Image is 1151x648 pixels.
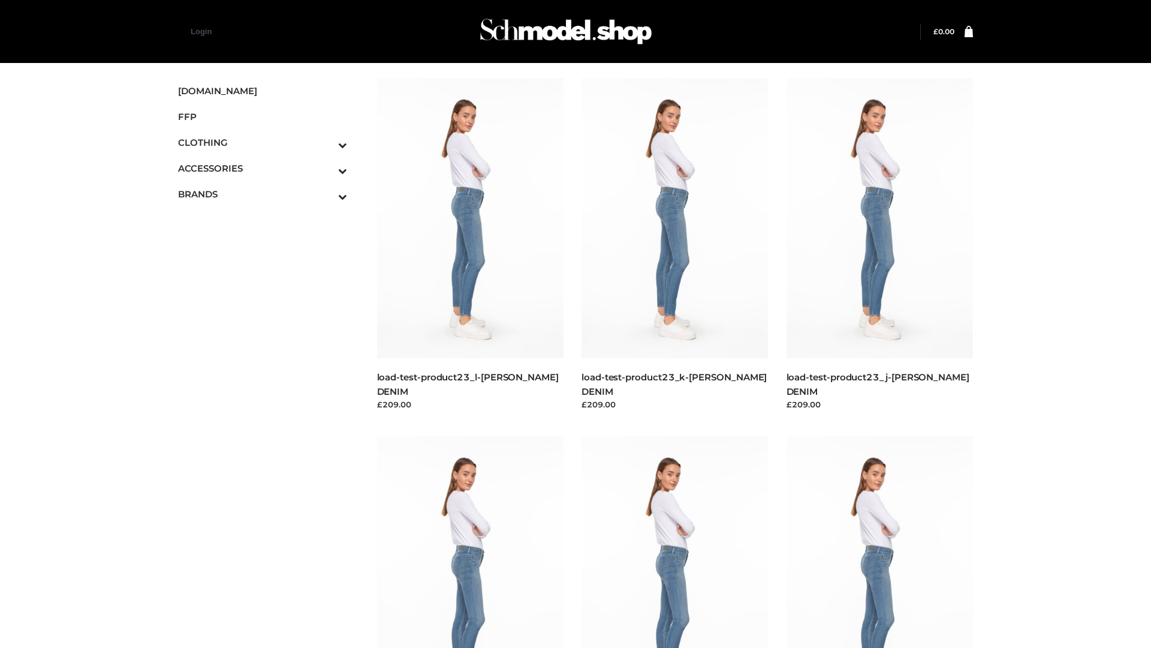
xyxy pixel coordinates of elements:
[581,371,767,397] a: load-test-product23_k-[PERSON_NAME] DENIM
[191,27,212,36] a: Login
[178,104,347,130] a: FFP
[178,187,347,201] span: BRANDS
[377,371,559,397] a: load-test-product23_l-[PERSON_NAME] DENIM
[933,27,954,36] a: £0.00
[787,371,969,397] a: load-test-product23_j-[PERSON_NAME] DENIM
[178,110,347,124] span: FFP
[933,27,938,36] span: £
[178,130,347,155] a: CLOTHINGToggle Submenu
[305,155,347,181] button: Toggle Submenu
[581,398,769,410] div: £209.00
[178,155,347,181] a: ACCESSORIESToggle Submenu
[305,130,347,155] button: Toggle Submenu
[305,181,347,207] button: Toggle Submenu
[178,84,347,98] span: [DOMAIN_NAME]
[178,78,347,104] a: [DOMAIN_NAME]
[933,27,954,36] bdi: 0.00
[178,161,347,175] span: ACCESSORIES
[178,181,347,207] a: BRANDSToggle Submenu
[178,136,347,149] span: CLOTHING
[476,8,656,55] img: Schmodel Admin 964
[787,398,974,410] div: £209.00
[377,398,564,410] div: £209.00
